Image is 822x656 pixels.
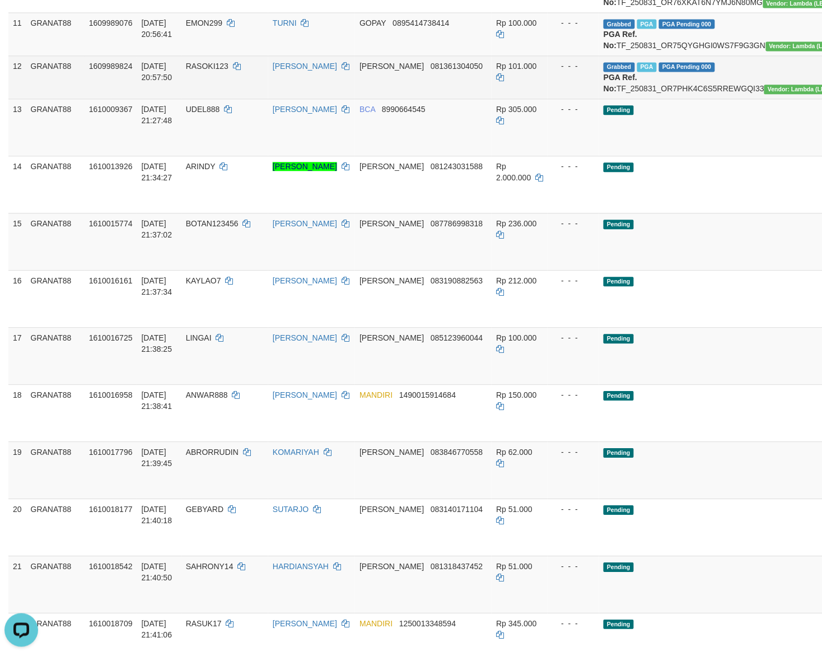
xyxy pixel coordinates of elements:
[186,105,220,114] span: UDEL888
[273,448,319,457] a: KOMARIYAH
[186,62,228,71] span: RASOKI123
[604,162,634,172] span: Pending
[496,62,536,71] span: Rp 101.000
[496,105,536,114] span: Rp 305.000
[8,99,26,156] td: 13
[8,384,26,441] td: 18
[399,619,456,628] span: Copy 1250013348594 to clipboard
[431,62,483,71] span: Copy 081361304050 to clipboard
[604,620,634,629] span: Pending
[26,499,85,556] td: GRANAT88
[273,62,337,71] a: [PERSON_NAME]
[496,333,536,342] span: Rp 100.000
[604,105,634,115] span: Pending
[273,105,337,114] a: [PERSON_NAME]
[659,62,715,72] span: PGA Pending
[142,562,172,582] span: [DATE] 21:40:50
[604,30,637,50] b: PGA Ref. No:
[637,62,657,72] span: Marked by bgnabdullah
[273,390,337,399] a: [PERSON_NAME]
[359,619,393,628] span: MANDIRI
[186,390,228,399] span: ANWAR888
[431,162,483,171] span: Copy 081243031588 to clipboard
[8,156,26,213] td: 14
[8,441,26,499] td: 19
[552,389,595,401] div: - - -
[26,156,85,213] td: GRANAT88
[26,213,85,270] td: GRANAT88
[186,619,222,628] span: RASUK17
[604,73,637,93] b: PGA Ref. No:
[142,276,172,296] span: [DATE] 21:37:34
[552,504,595,515] div: - - -
[399,390,456,399] span: Copy 1490015914684 to clipboard
[142,162,172,182] span: [DATE] 21:34:27
[552,218,595,229] div: - - -
[496,390,536,399] span: Rp 150.000
[393,18,449,27] span: Copy 0895414738414 to clipboard
[431,333,483,342] span: Copy 085123960044 to clipboard
[186,162,216,171] span: ARINDY
[604,19,635,29] span: Grabbed
[4,4,38,38] button: Open LiveChat chat widget
[359,505,424,514] span: [PERSON_NAME]
[89,333,133,342] span: 1610016725
[552,332,595,343] div: - - -
[273,562,329,571] a: HARDIANSYAH
[273,162,337,171] a: [PERSON_NAME]
[26,99,85,156] td: GRANAT88
[496,448,533,457] span: Rp 62.000
[431,276,483,285] span: Copy 083190882563 to clipboard
[552,161,595,172] div: - - -
[604,505,634,515] span: Pending
[359,448,424,457] span: [PERSON_NAME]
[26,441,85,499] td: GRANAT88
[552,446,595,458] div: - - -
[142,105,172,125] span: [DATE] 21:27:48
[552,618,595,629] div: - - -
[604,277,634,286] span: Pending
[89,62,133,71] span: 1609989824
[496,162,531,182] span: Rp 2.000.000
[26,327,85,384] td: GRANAT88
[431,219,483,228] span: Copy 087786998318 to clipboard
[89,276,133,285] span: 1610016161
[359,105,375,114] span: BCA
[659,19,715,29] span: PGA Pending
[89,390,133,399] span: 1610016958
[26,55,85,99] td: GRANAT88
[431,448,483,457] span: Copy 083846770558 to clipboard
[604,220,634,229] span: Pending
[382,105,426,114] span: Copy 8990664545 to clipboard
[552,104,595,115] div: - - -
[359,333,424,342] span: [PERSON_NAME]
[89,505,133,514] span: 1610018177
[142,219,172,239] span: [DATE] 21:37:02
[142,62,172,82] span: [DATE] 20:57:50
[26,556,85,613] td: GRANAT88
[496,276,536,285] span: Rp 212.000
[552,61,595,72] div: - - -
[186,333,212,342] span: LINGAI
[359,219,424,228] span: [PERSON_NAME]
[431,505,483,514] span: Copy 083140171104 to clipboard
[604,448,634,458] span: Pending
[359,390,393,399] span: MANDIRI
[273,219,337,228] a: [PERSON_NAME]
[552,561,595,572] div: - - -
[8,327,26,384] td: 17
[186,562,233,571] span: SAHRONY14
[273,18,297,27] a: TURNI
[273,505,309,514] a: SUTARJO
[89,162,133,171] span: 1610013926
[186,18,222,27] span: EMON299
[186,219,239,228] span: BOTAN123456
[273,276,337,285] a: [PERSON_NAME]
[142,18,172,39] span: [DATE] 20:56:41
[8,270,26,327] td: 16
[637,19,657,29] span: Marked by bgnabdullah
[604,334,634,343] span: Pending
[89,219,133,228] span: 1610015774
[273,619,337,628] a: [PERSON_NAME]
[359,276,424,285] span: [PERSON_NAME]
